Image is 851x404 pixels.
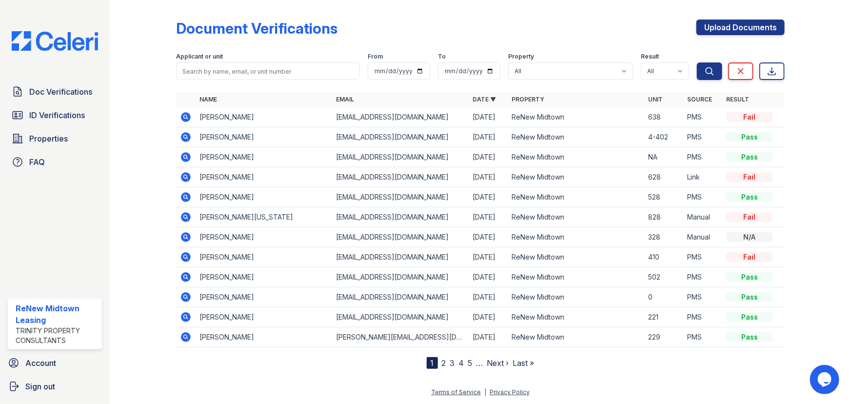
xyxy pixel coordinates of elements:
td: ReNew Midtown [508,247,644,267]
div: Pass [726,132,773,142]
label: Result [641,53,659,61]
td: [DATE] [469,207,508,227]
div: ReNew Midtown Leasing [16,303,98,326]
a: Source [687,96,712,103]
td: ReNew Midtown [508,227,644,247]
div: Pass [726,272,773,282]
div: | [484,388,486,396]
td: 828 [644,207,683,227]
td: [PERSON_NAME] [196,187,332,207]
a: Last » [513,358,534,368]
td: [EMAIL_ADDRESS][DOMAIN_NAME] [332,187,469,207]
td: PMS [683,327,722,347]
div: N/A [726,232,773,242]
td: [PERSON_NAME] [196,307,332,327]
td: [PERSON_NAME] [196,147,332,167]
div: Fail [726,112,773,122]
a: Terms of Service [431,388,481,396]
a: Sign out [4,377,106,396]
td: [DATE] [469,247,508,267]
a: Name [199,96,217,103]
span: Doc Verifications [29,86,92,98]
td: [DATE] [469,287,508,307]
td: [PERSON_NAME] [196,247,332,267]
td: [PERSON_NAME][US_STATE] [196,207,332,227]
td: 502 [644,267,683,287]
td: Manual [683,207,722,227]
td: [DATE] [469,127,508,147]
div: Pass [726,152,773,162]
td: 528 [644,187,683,207]
td: PMS [683,267,722,287]
td: [DATE] [469,267,508,287]
td: [PERSON_NAME] [196,167,332,187]
a: Email [336,96,354,103]
iframe: chat widget [810,365,841,394]
td: [EMAIL_ADDRESS][DOMAIN_NAME] [332,147,469,167]
td: [PERSON_NAME] [196,107,332,127]
img: CE_Logo_Blue-a8612792a0a2168367f1c8372b55b34899dd931a85d93a1a3d3e32e68fde9ad4.png [4,31,106,51]
td: ReNew Midtown [508,267,644,287]
a: Properties [8,129,102,148]
td: [EMAIL_ADDRESS][DOMAIN_NAME] [332,227,469,247]
input: Search by name, email, or unit number [176,62,360,80]
td: [DATE] [469,327,508,347]
td: ReNew Midtown [508,207,644,227]
div: Document Verifications [176,20,337,37]
a: 5 [468,358,473,368]
td: 328 [644,227,683,247]
a: Date ▼ [473,96,496,103]
td: Manual [683,227,722,247]
a: Result [726,96,749,103]
td: [PERSON_NAME] [196,327,332,347]
td: PMS [683,127,722,147]
td: ReNew Midtown [508,127,644,147]
td: ReNew Midtown [508,147,644,167]
td: [DATE] [469,307,508,327]
td: [EMAIL_ADDRESS][DOMAIN_NAME] [332,207,469,227]
label: From [368,53,383,61]
div: Pass [726,192,773,202]
td: PMS [683,247,722,267]
td: PMS [683,107,722,127]
div: Pass [726,312,773,322]
td: [DATE] [469,147,508,167]
td: 410 [644,247,683,267]
div: Pass [726,292,773,302]
div: Fail [726,172,773,182]
a: Unit [648,96,663,103]
td: [DATE] [469,167,508,187]
a: FAQ [8,152,102,172]
td: [EMAIL_ADDRESS][DOMAIN_NAME] [332,127,469,147]
td: PMS [683,187,722,207]
td: ReNew Midtown [508,287,644,307]
td: [EMAIL_ADDRESS][DOMAIN_NAME] [332,247,469,267]
td: ReNew Midtown [508,167,644,187]
div: Fail [726,212,773,222]
td: 0 [644,287,683,307]
td: [EMAIL_ADDRESS][DOMAIN_NAME] [332,287,469,307]
td: 628 [644,167,683,187]
label: Applicant or unit [176,53,223,61]
td: ReNew Midtown [508,307,644,327]
a: Doc Verifications [8,82,102,101]
a: ID Verifications [8,105,102,125]
td: ReNew Midtown [508,107,644,127]
td: [EMAIL_ADDRESS][DOMAIN_NAME] [332,107,469,127]
td: Link [683,167,722,187]
span: FAQ [29,156,45,168]
a: 2 [442,358,446,368]
td: [PERSON_NAME] [196,287,332,307]
td: [PERSON_NAME][EMAIL_ADDRESS][DOMAIN_NAME] [332,327,469,347]
td: [EMAIL_ADDRESS][DOMAIN_NAME] [332,167,469,187]
div: 1 [427,357,438,369]
label: To [438,53,446,61]
td: PMS [683,147,722,167]
div: Trinity Property Consultants [16,326,98,345]
label: Property [508,53,534,61]
td: [EMAIL_ADDRESS][DOMAIN_NAME] [332,307,469,327]
span: Sign out [25,381,55,392]
span: Properties [29,133,68,144]
a: Privacy Policy [490,388,530,396]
